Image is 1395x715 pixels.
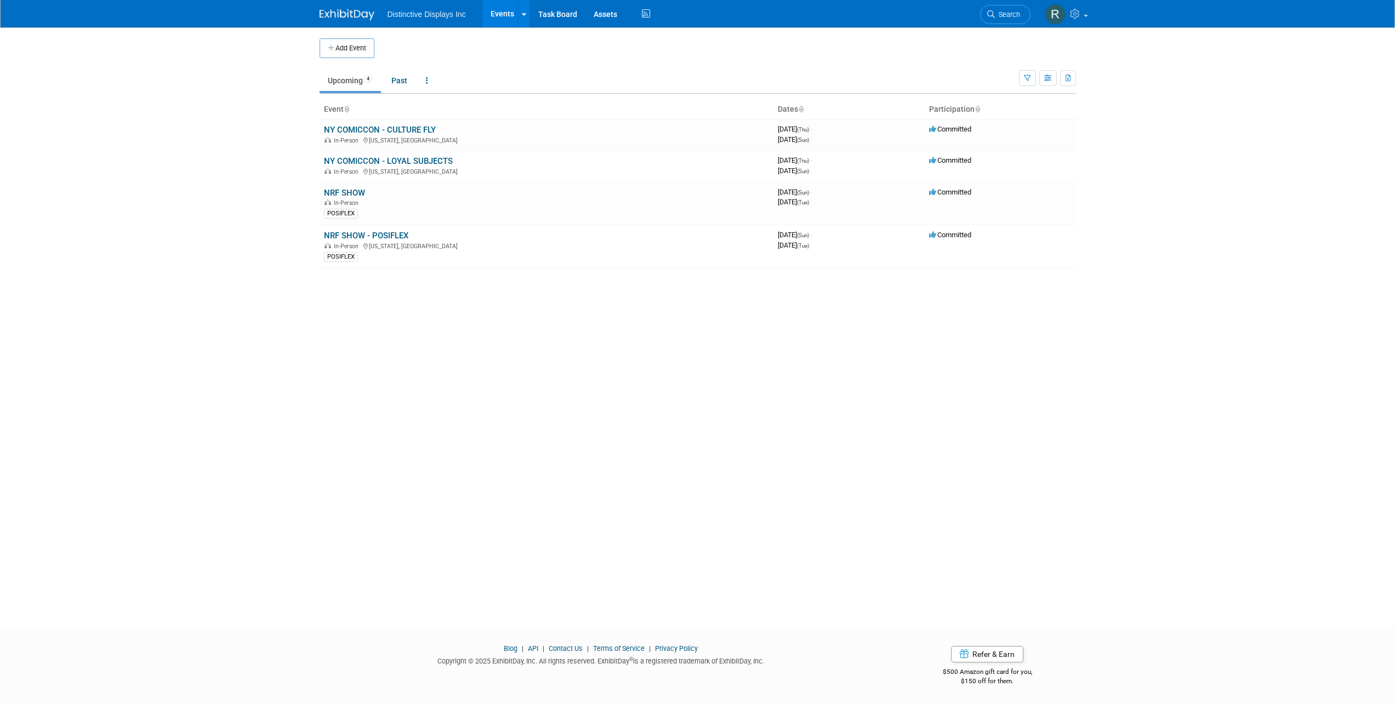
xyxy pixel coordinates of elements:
[324,231,408,241] a: NRF SHOW - POSIFLEX
[324,137,331,142] img: In-Person Event
[797,158,809,164] span: (Thu)
[320,654,883,666] div: Copyright © 2025 ExhibitDay, Inc. All rights reserved. ExhibitDay is a registered trademark of Ex...
[778,135,809,144] span: [DATE]
[549,644,583,653] a: Contact Us
[797,190,809,196] span: (Sun)
[797,232,809,238] span: (Sun)
[320,70,381,91] a: Upcoming4
[388,10,466,19] span: Distinctive Displays Inc
[629,656,633,662] sup: ®
[778,188,812,196] span: [DATE]
[334,243,362,250] span: In-Person
[811,188,812,196] span: -
[320,38,374,58] button: Add Event
[797,127,809,133] span: (Thu)
[929,231,971,239] span: Committed
[778,198,809,206] span: [DATE]
[540,644,547,653] span: |
[324,156,453,166] a: NY COMICCON - LOYAL SUBJECTS
[324,168,331,174] img: In-Person Event
[811,231,812,239] span: -
[811,156,812,164] span: -
[383,70,415,91] a: Past
[797,199,809,205] span: (Tue)
[324,243,331,248] img: In-Person Event
[593,644,645,653] a: Terms of Service
[929,156,971,164] span: Committed
[504,644,517,653] a: Blog
[334,137,362,144] span: In-Person
[797,137,809,143] span: (Sun)
[951,646,1023,662] a: Refer & Earn
[778,156,812,164] span: [DATE]
[324,252,358,262] div: POSIFLEX
[324,209,358,219] div: POSIFLEX
[334,199,362,207] span: In-Person
[320,100,773,119] th: Event
[778,125,812,133] span: [DATE]
[363,75,373,83] span: 4
[320,9,374,20] img: ExhibitDay
[811,125,812,133] span: -
[797,168,809,174] span: (Sun)
[324,167,769,175] div: [US_STATE], [GEOGRAPHIC_DATA]
[778,167,809,175] span: [DATE]
[324,125,436,135] a: NY COMICCON - CULTURE FLY
[975,105,980,113] a: Sort by Participation Type
[899,660,1076,685] div: $500 Amazon gift card for you,
[773,100,925,119] th: Dates
[929,188,971,196] span: Committed
[655,644,698,653] a: Privacy Policy
[334,168,362,175] span: In-Person
[929,125,971,133] span: Committed
[899,677,1076,686] div: $150 off for them.
[778,231,812,239] span: [DATE]
[324,241,769,250] div: [US_STATE], [GEOGRAPHIC_DATA]
[1045,4,1066,25] img: ROBERT SARDIS
[798,105,804,113] a: Sort by Start Date
[925,100,1076,119] th: Participation
[778,241,809,249] span: [DATE]
[584,644,591,653] span: |
[797,243,809,249] span: (Tue)
[324,199,331,205] img: In-Person Event
[344,105,349,113] a: Sort by Event Name
[324,188,365,198] a: NRF SHOW
[528,644,538,653] a: API
[980,5,1030,24] a: Search
[519,644,526,653] span: |
[324,135,769,144] div: [US_STATE], [GEOGRAPHIC_DATA]
[995,10,1020,19] span: Search
[646,644,653,653] span: |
